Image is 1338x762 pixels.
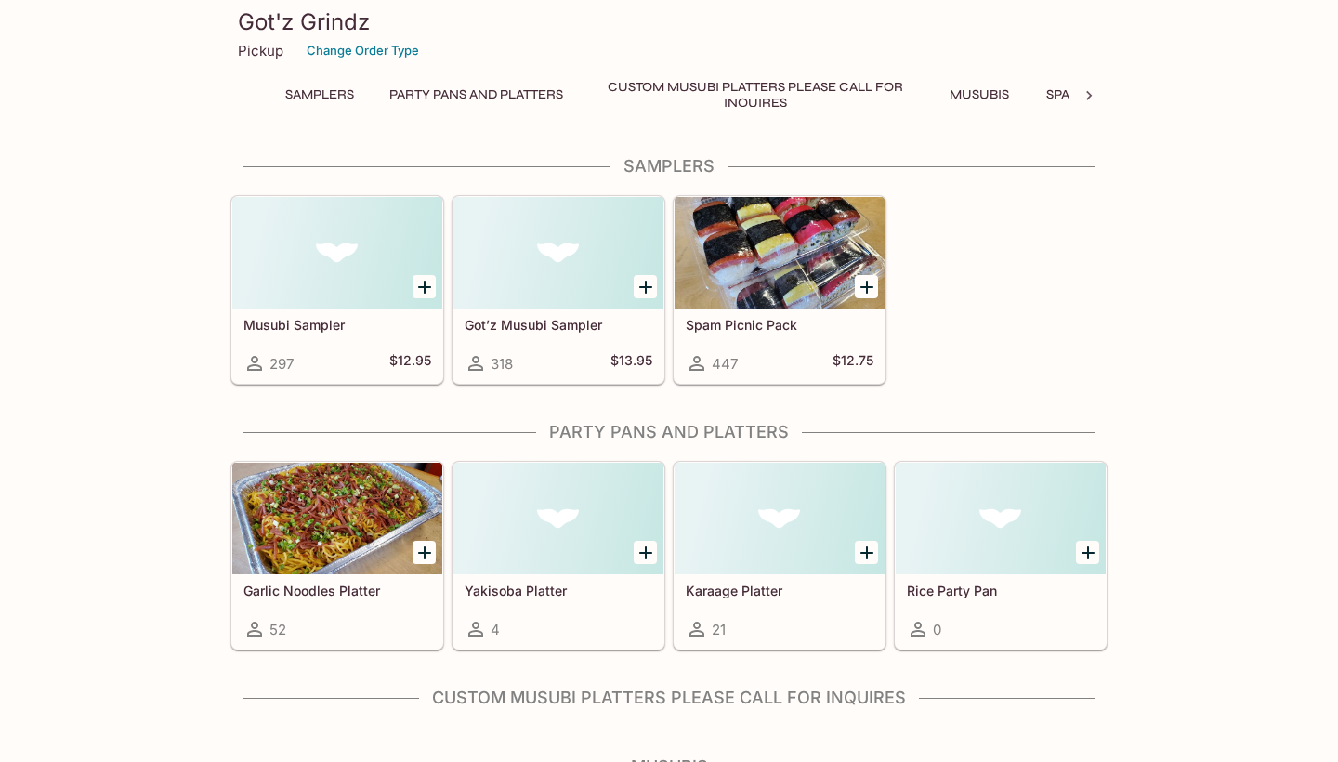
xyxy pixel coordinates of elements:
h5: $12.75 [833,352,873,374]
p: Pickup [238,42,283,59]
h5: Spam Picnic Pack [686,317,873,333]
span: 447 [712,355,738,373]
a: Got’z Musubi Sampler318$13.95 [453,196,664,384]
button: Add Rice Party Pan [1076,541,1099,564]
span: 21 [712,621,726,638]
button: Add Musubi Sampler [413,275,436,298]
h5: Got’z Musubi Sampler [465,317,652,333]
h5: Karaage Platter [686,583,873,598]
button: Custom Musubi Platters PLEASE CALL FOR INQUIRES [588,82,923,108]
h5: Garlic Noodles Platter [243,583,431,598]
a: Karaage Platter21 [674,462,885,650]
span: 4 [491,621,500,638]
h3: Got'z Grindz [238,7,1100,36]
a: Rice Party Pan0 [895,462,1107,650]
button: Spam Musubis [1036,82,1154,108]
h5: Rice Party Pan [907,583,1095,598]
button: Change Order Type [298,36,427,65]
div: Rice Party Pan [896,463,1106,574]
h4: Custom Musubi Platters PLEASE CALL FOR INQUIRES [230,688,1108,708]
div: Garlic Noodles Platter [232,463,442,574]
h5: Musubi Sampler [243,317,431,333]
a: Musubi Sampler297$12.95 [231,196,443,384]
a: Garlic Noodles Platter52 [231,462,443,650]
button: Add Yakisoba Platter [634,541,657,564]
div: Spam Picnic Pack [675,197,885,309]
button: Add Garlic Noodles Platter [413,541,436,564]
span: 297 [269,355,294,373]
div: Got’z Musubi Sampler [453,197,663,309]
div: Musubi Sampler [232,197,442,309]
div: Yakisoba Platter [453,463,663,574]
a: Spam Picnic Pack447$12.75 [674,196,885,384]
span: 52 [269,621,286,638]
a: Yakisoba Platter4 [453,462,664,650]
div: Karaage Platter [675,463,885,574]
button: Add Karaage Platter [855,541,878,564]
button: Samplers [275,82,364,108]
span: 318 [491,355,513,373]
button: Party Pans and Platters [379,82,573,108]
button: Musubis [938,82,1021,108]
button: Add Got’z Musubi Sampler [634,275,657,298]
h4: Party Pans and Platters [230,422,1108,442]
h5: Yakisoba Platter [465,583,652,598]
button: Add Spam Picnic Pack [855,275,878,298]
span: 0 [933,621,941,638]
h5: $13.95 [610,352,652,374]
h5: $12.95 [389,352,431,374]
h4: Samplers [230,156,1108,177]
